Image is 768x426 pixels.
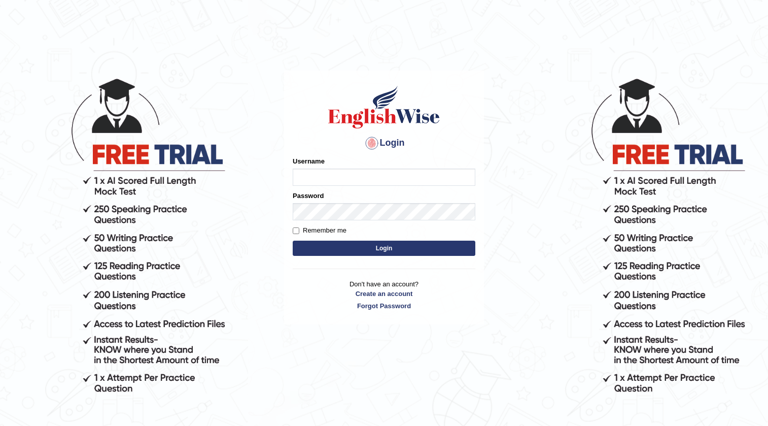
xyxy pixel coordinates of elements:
input: Remember me [293,227,299,234]
label: Remember me [293,225,346,236]
h4: Login [293,135,475,151]
a: Forgot Password [293,301,475,311]
img: Logo of English Wise sign in for intelligent practice with AI [326,84,442,130]
label: Username [293,156,325,166]
p: Don't have an account? [293,279,475,311]
label: Password [293,191,324,201]
a: Create an account [293,289,475,299]
button: Login [293,241,475,256]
